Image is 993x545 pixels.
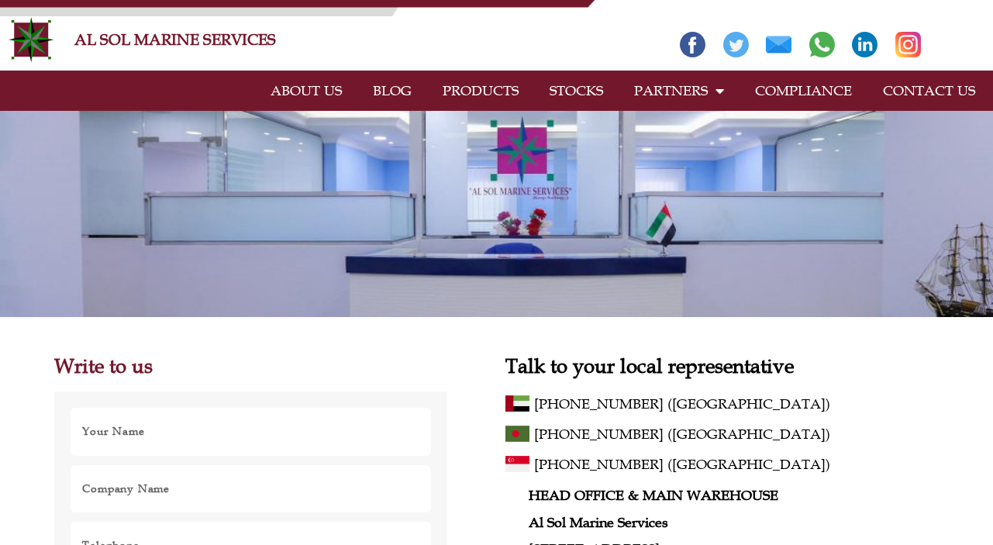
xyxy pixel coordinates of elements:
[534,422,938,447] a: [PHONE_NUMBER] ([GEOGRAPHIC_DATA])
[357,73,427,109] a: BLOG
[534,392,830,416] span: [PHONE_NUMBER] ([GEOGRAPHIC_DATA])
[427,73,534,109] a: PRODUCTS
[534,392,938,416] a: [PHONE_NUMBER] ([GEOGRAPHIC_DATA])
[74,30,276,49] a: AL SOL MARINE SERVICES
[255,73,357,109] a: ABOUT US
[529,487,778,504] strong: HEAD OFFICE & MAIN WAREHOUSE
[534,452,830,477] span: [PHONE_NUMBER] ([GEOGRAPHIC_DATA])
[867,73,991,109] a: CONTACT US
[54,356,447,376] h2: Write to us
[70,407,432,456] input: Your Name
[534,422,830,447] span: [PHONE_NUMBER] ([GEOGRAPHIC_DATA])
[534,73,619,109] a: STOCKS
[8,16,54,63] img: Alsolmarine-logo
[619,73,740,109] a: PARTNERS
[534,452,938,477] a: [PHONE_NUMBER] ([GEOGRAPHIC_DATA])
[70,464,432,513] input: Company Name
[505,356,938,376] h2: Talk to your local representative
[740,73,867,109] a: COMPLIANCE
[529,514,668,531] strong: Al Sol Marine Services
